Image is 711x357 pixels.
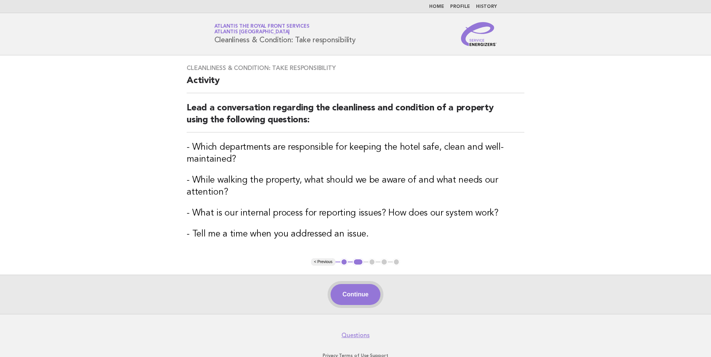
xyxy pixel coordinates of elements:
a: Atlantis The Royal Front ServicesAtlantis [GEOGRAPHIC_DATA] [214,24,310,34]
h3: - What is our internal process for reporting issues? How does our system work? [187,207,524,219]
img: Service Energizers [461,22,497,46]
h3: - Which departments are responsible for keeping the hotel safe, clean and well-maintained? [187,141,524,165]
button: < Previous [311,258,335,266]
button: 2 [353,258,364,266]
h3: - Tell me a time when you addressed an issue. [187,228,524,240]
span: Atlantis [GEOGRAPHIC_DATA] [214,30,290,35]
h3: Cleanliness & Condition: Take responsibility [187,64,524,72]
h2: Activity [187,75,524,93]
a: History [476,4,497,9]
h3: - While walking the property, what should we be aware of and what needs our attention? [187,174,524,198]
h2: Lead a conversation regarding the cleanliness and condition of a property using the following que... [187,102,524,132]
a: Home [429,4,444,9]
button: 1 [340,258,348,266]
h1: Cleanliness & Condition: Take responsibility [214,24,356,44]
a: Questions [341,332,370,339]
button: Continue [331,284,380,305]
a: Profile [450,4,470,9]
